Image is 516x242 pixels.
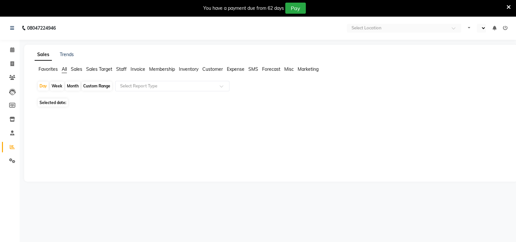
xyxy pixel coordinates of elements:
[35,49,52,61] a: Sales
[248,66,258,72] span: SMS
[179,66,198,72] span: Inventory
[116,66,127,72] span: Staff
[50,82,64,91] div: Week
[71,66,82,72] span: Sales
[203,5,284,12] div: You have a payment due from 62 days
[285,3,306,14] button: Pay
[149,66,175,72] span: Membership
[72,19,101,37] b: 08047224946
[62,66,67,72] span: All
[262,66,280,72] span: Forecast
[17,19,61,37] img: logo
[202,66,223,72] span: Customer
[352,25,382,31] div: Select Location
[38,98,68,107] span: Selected date:
[39,66,58,72] span: Favorites
[298,66,319,72] span: Marketing
[60,52,74,57] a: Trends
[284,66,294,72] span: Misc
[227,66,244,72] span: Expense
[38,82,49,91] div: Day
[131,66,145,72] span: Invoice
[86,66,112,72] span: Sales Target
[82,82,112,91] div: Custom Range
[65,82,80,91] div: Month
